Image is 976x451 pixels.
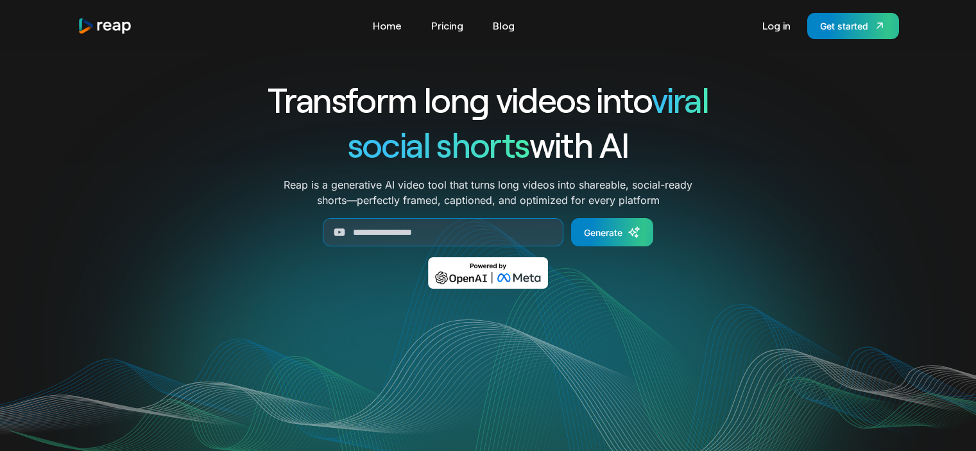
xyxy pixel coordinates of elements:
[584,226,622,239] div: Generate
[348,123,529,165] span: social shorts
[221,77,755,122] h1: Transform long videos into
[756,15,797,36] a: Log in
[78,17,133,35] a: home
[571,218,653,246] a: Generate
[366,15,408,36] a: Home
[820,19,868,33] div: Get started
[428,257,548,289] img: Powered by OpenAI & Meta
[284,177,692,208] p: Reap is a generative AI video tool that turns long videos into shareable, social-ready shorts—per...
[78,17,133,35] img: reap logo
[807,13,899,39] a: Get started
[221,218,755,246] form: Generate Form
[651,78,708,120] span: viral
[425,15,470,36] a: Pricing
[486,15,521,36] a: Blog
[221,122,755,167] h1: with AI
